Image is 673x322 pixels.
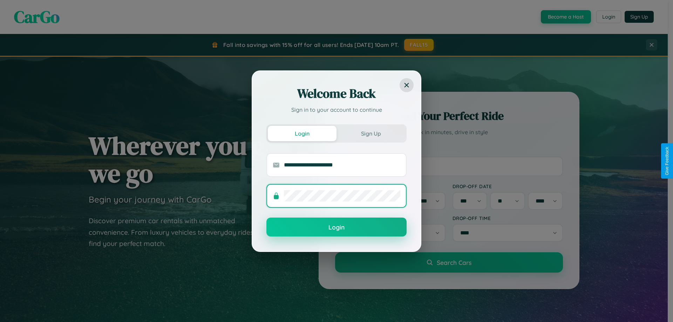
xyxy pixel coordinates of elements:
button: Login [266,218,407,237]
h2: Welcome Back [266,85,407,102]
button: Sign Up [336,126,405,141]
div: Give Feedback [665,147,669,175]
p: Sign in to your account to continue [266,105,407,114]
button: Login [268,126,336,141]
